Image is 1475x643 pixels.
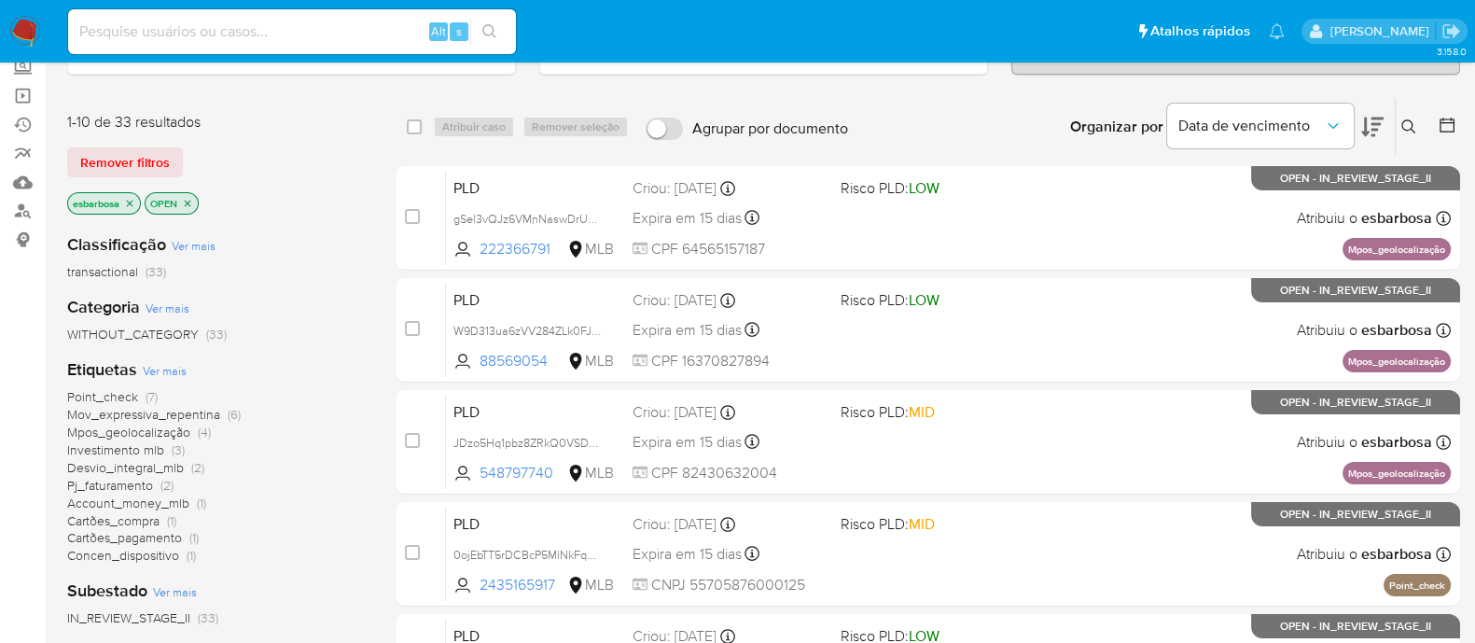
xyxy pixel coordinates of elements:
span: 3.158.0 [1436,44,1466,59]
a: Sair [1441,21,1461,41]
input: Pesquise usuários ou casos... [68,20,516,44]
button: search-icon [470,19,508,45]
span: Alt [431,22,446,40]
span: Atalhos rápidos [1150,21,1250,41]
p: alessandra.barbosa@mercadopago.com [1329,22,1435,40]
a: Notificações [1269,23,1285,39]
span: s [456,22,462,40]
